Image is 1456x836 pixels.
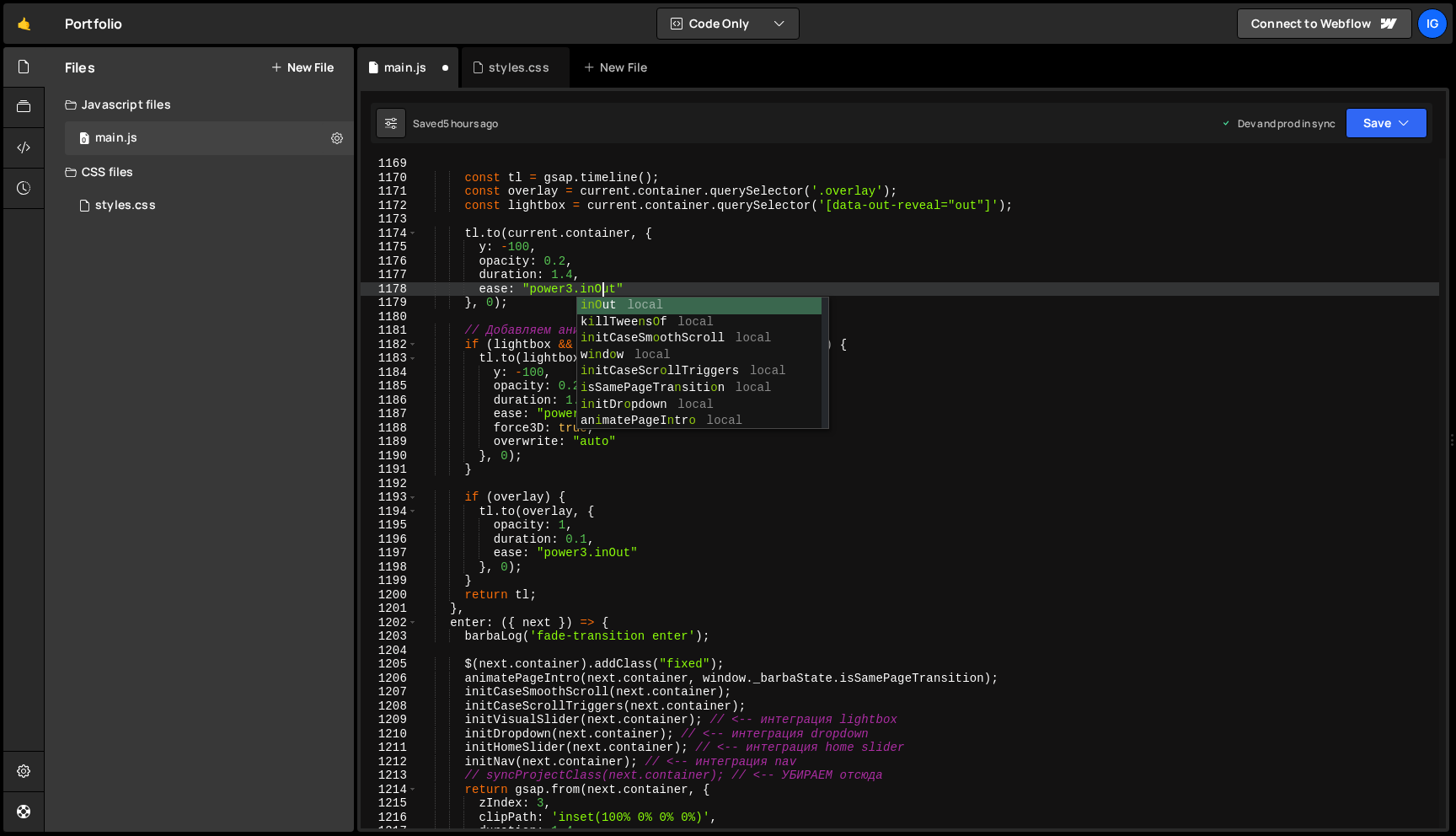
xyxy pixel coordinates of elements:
[65,121,354,155] div: 14577/44954.js
[361,394,418,408] div: 1186
[361,630,418,644] div: 1203
[361,310,418,324] div: 1180
[361,338,418,352] div: 1182
[361,672,418,686] div: 1206
[361,379,418,394] div: 1185
[361,616,418,630] div: 1202
[65,58,95,77] h2: Files
[270,61,334,74] button: New File
[361,421,418,436] div: 1188
[3,3,45,44] a: 🤙
[361,171,418,185] div: 1170
[361,602,418,616] div: 1201
[489,59,549,76] div: styles.css
[657,8,799,39] button: Code Only
[361,324,418,338] div: 1181
[361,811,418,825] div: 1216
[361,533,418,547] div: 1196
[1417,8,1448,39] a: Ig
[361,574,418,588] div: 1199
[361,255,418,269] div: 1176
[361,505,418,519] div: 1194
[79,133,89,147] span: 0
[65,189,354,222] div: 14577/44352.css
[361,796,418,811] div: 1215
[95,131,137,146] div: main.js
[361,463,418,477] div: 1191
[45,155,354,189] div: CSS files
[361,351,418,366] div: 1183
[361,407,418,421] div: 1187
[413,116,499,131] div: Saved
[361,546,418,560] div: 1197
[361,157,418,171] div: 1169
[361,741,418,755] div: 1211
[361,477,418,491] div: 1192
[361,560,418,575] div: 1198
[361,296,418,310] div: 1179
[361,449,418,464] div: 1190
[361,185,418,199] div: 1171
[361,685,418,699] div: 1207
[361,727,418,742] div: 1210
[1237,8,1412,39] a: Connect to Webflow
[1346,108,1427,138] button: Save
[361,588,418,603] div: 1200
[65,13,122,34] div: Portfolio
[361,644,418,658] div: 1204
[443,116,499,131] div: 5 hours ago
[361,769,418,783] div: 1213
[361,240,418,255] div: 1175
[361,518,418,533] div: 1195
[361,212,418,227] div: 1173
[45,88,354,121] div: Javascript files
[384,59,426,76] div: main.js
[361,282,418,297] div: 1178
[361,227,418,241] div: 1174
[361,713,418,727] div: 1209
[361,783,418,797] div: 1214
[361,699,418,714] div: 1208
[361,435,418,449] div: 1189
[95,198,156,213] div: styles.css
[583,59,654,76] div: New File
[361,268,418,282] div: 1177
[1221,116,1336,131] div: Dev and prod in sync
[361,199,418,213] div: 1172
[361,657,418,672] div: 1205
[361,490,418,505] div: 1193
[361,366,418,380] div: 1184
[361,755,418,769] div: 1212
